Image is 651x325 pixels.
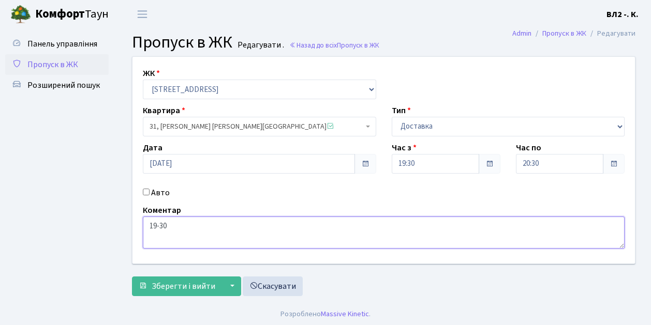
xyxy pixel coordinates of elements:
span: Розширений пошук [27,80,100,91]
label: Час по [516,142,541,154]
a: Пропуск в ЖК [542,28,586,39]
b: ВЛ2 -. К. [606,9,639,20]
label: Коментар [143,204,181,216]
a: Розширений пошук [5,75,109,96]
li: Редагувати [586,28,635,39]
span: Таун [35,6,109,23]
textarea: 19-30 [143,216,625,249]
label: Час з [392,142,417,154]
span: Зберегти і вийти [152,281,215,292]
span: 31, Ігнатьєвська Інна Аркадіївна <span class='la la-check-square text-success'></span> [150,121,363,132]
small: Редагувати . [235,40,284,50]
a: Скасувати [243,276,303,296]
label: Квартира [143,104,185,117]
label: ЖК [143,67,160,80]
button: Зберегти і вийти [132,276,222,296]
span: 31, Ігнатьєвська Інна Аркадіївна <span class='la la-check-square text-success'></span> [143,117,376,136]
label: Дата [143,142,162,154]
span: Панель управління [27,38,97,50]
span: Пропуск в ЖК [27,59,78,70]
button: Переключити навігацію [129,6,155,23]
b: Комфорт [35,6,85,22]
a: Massive Kinetic [321,308,369,319]
label: Тип [392,104,411,117]
img: logo.png [10,4,31,25]
a: ВЛ2 -. К. [606,8,639,21]
span: Пропуск в ЖК [337,40,379,50]
label: Авто [151,187,170,199]
nav: breadcrumb [497,23,651,44]
a: Назад до всіхПропуск в ЖК [289,40,379,50]
span: Пропуск в ЖК [132,30,232,54]
a: Пропуск в ЖК [5,54,109,75]
a: Панель управління [5,34,109,54]
a: Admin [512,28,531,39]
div: Розроблено . [280,308,371,320]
